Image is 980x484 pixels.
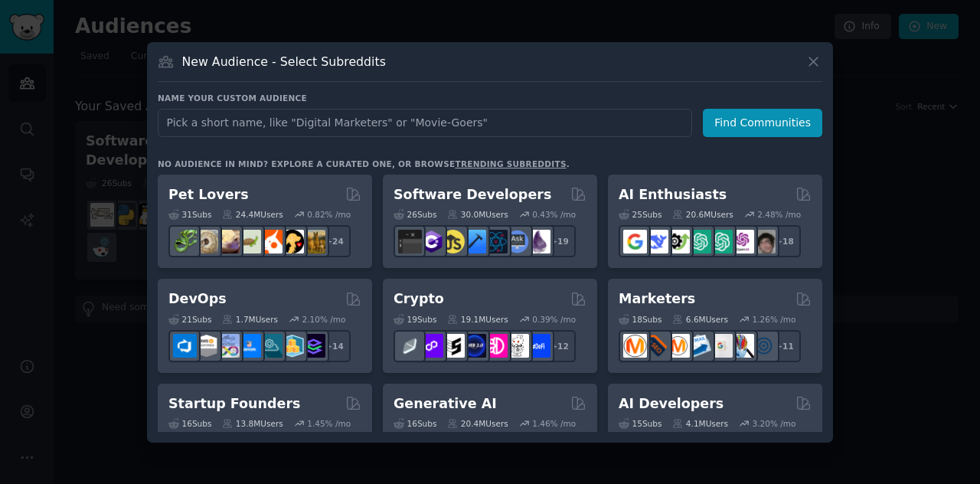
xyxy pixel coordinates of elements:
div: + 11 [769,330,801,362]
div: 0.82 % /mo [307,209,351,220]
div: + 12 [544,330,576,362]
img: AskMarketing [666,334,690,358]
h2: AI Enthusiasts [619,185,727,204]
img: cockatiel [259,230,283,253]
div: 20.6M Users [672,209,733,220]
div: 1.26 % /mo [753,314,796,325]
img: bigseo [645,334,668,358]
h2: Startup Founders [168,394,300,414]
h2: Crypto [394,289,444,309]
img: defi_ [527,334,550,358]
h3: Name your custom audience [158,93,822,103]
img: platformengineering [259,334,283,358]
img: chatgpt_prompts_ [709,230,733,253]
div: 3.20 % /mo [753,418,796,429]
h2: DevOps [168,289,227,309]
img: AskComputerScience [505,230,529,253]
img: Docker_DevOps [216,334,240,358]
img: ArtificalIntelligence [752,230,776,253]
div: + 24 [318,225,351,257]
img: AWS_Certified_Experts [194,334,218,358]
img: MarketingResearch [730,334,754,358]
div: 0.39 % /mo [532,314,576,325]
img: 0xPolygon [420,334,443,358]
img: AItoolsCatalog [666,230,690,253]
div: 31 Sub s [168,209,211,220]
img: defiblockchain [484,334,508,358]
img: iOSProgramming [462,230,486,253]
div: 20.4M Users [447,418,508,429]
img: chatgpt_promptDesign [688,230,711,253]
img: learnjavascript [441,230,465,253]
div: 2.10 % /mo [302,314,346,325]
img: Emailmarketing [688,334,711,358]
img: software [398,230,422,253]
img: DeepSeek [645,230,668,253]
img: ethstaker [441,334,465,358]
img: PlatformEngineers [302,334,325,358]
img: ethfinance [398,334,422,358]
div: 18 Sub s [619,314,661,325]
img: OnlineMarketing [752,334,776,358]
div: 21 Sub s [168,314,211,325]
div: 19 Sub s [394,314,436,325]
div: 0.43 % /mo [532,209,576,220]
input: Pick a short name, like "Digital Marketers" or "Movie-Goers" [158,109,692,137]
h3: New Audience - Select Subreddits [182,54,386,70]
div: 13.8M Users [222,418,283,429]
img: content_marketing [623,334,647,358]
img: herpetology [173,230,197,253]
img: turtle [237,230,261,253]
img: web3 [462,334,486,358]
div: 26 Sub s [394,209,436,220]
div: 30.0M Users [447,209,508,220]
div: + 19 [544,225,576,257]
h2: Generative AI [394,394,497,414]
img: GoogleGeminiAI [623,230,647,253]
img: ballpython [194,230,218,253]
img: reactnative [484,230,508,253]
img: CryptoNews [505,334,529,358]
div: 1.45 % /mo [307,418,351,429]
div: 2.48 % /mo [757,209,801,220]
button: Find Communities [703,109,822,137]
div: 6.6M Users [672,314,728,325]
h2: Pet Lovers [168,185,249,204]
h2: AI Developers [619,394,724,414]
img: dogbreed [302,230,325,253]
div: 1.46 % /mo [532,418,576,429]
div: 4.1M Users [672,418,728,429]
div: 24.4M Users [222,209,283,220]
img: OpenAIDev [730,230,754,253]
img: csharp [420,230,443,253]
img: aws_cdk [280,334,304,358]
h2: Software Developers [394,185,551,204]
div: 15 Sub s [619,418,661,429]
div: + 18 [769,225,801,257]
img: azuredevops [173,334,197,358]
div: 1.7M Users [222,314,278,325]
img: leopardgeckos [216,230,240,253]
img: DevOpsLinks [237,334,261,358]
a: trending subreddits [455,159,566,168]
img: PetAdvice [280,230,304,253]
div: 16 Sub s [394,418,436,429]
div: 16 Sub s [168,418,211,429]
div: No audience in mind? Explore a curated one, or browse . [158,159,570,169]
div: 25 Sub s [619,209,661,220]
div: + 14 [318,330,351,362]
h2: Marketers [619,289,695,309]
div: 19.1M Users [447,314,508,325]
img: elixir [527,230,550,253]
img: googleads [709,334,733,358]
